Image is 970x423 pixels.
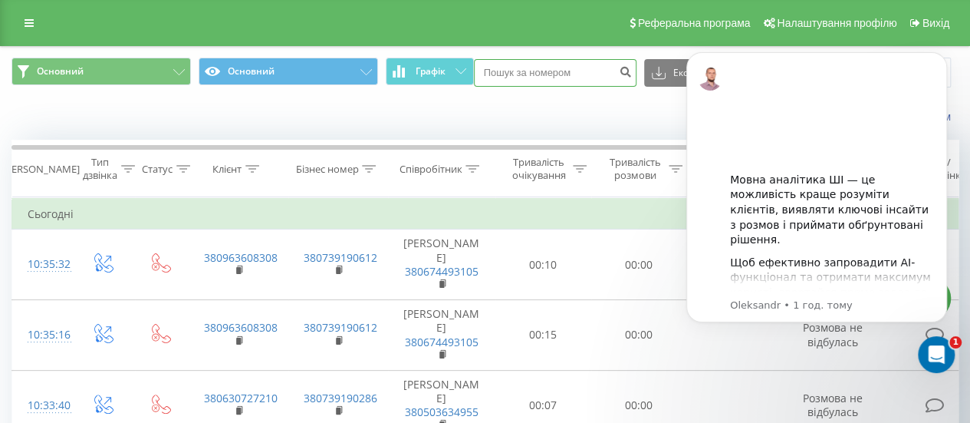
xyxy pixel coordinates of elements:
[638,17,751,29] span: Реферальна програма
[12,58,191,85] button: Основний
[212,163,242,176] div: Клієнт
[644,59,727,87] button: Експорт
[604,156,665,182] div: Тривалість розмови
[204,250,278,265] a: 380963608308
[388,300,495,371] td: [PERSON_NAME]
[663,29,970,382] iframe: Intercom notifications повідомлення
[199,58,378,85] button: Основний
[304,250,377,265] a: 380739190612
[304,320,377,335] a: 380739190612
[405,405,478,419] a: 380503634955
[495,230,591,300] td: 00:10
[37,65,84,78] span: Основний
[83,156,117,182] div: Тип дзвінка
[508,156,569,182] div: Тривалість очікування
[399,163,462,176] div: Співробітник
[416,66,446,77] span: Графік
[388,230,495,300] td: [PERSON_NAME]
[295,163,358,176] div: Бізнес номер
[142,163,173,176] div: Статус
[591,230,687,300] td: 00:00
[918,336,955,373] iframe: Intercom live chat
[495,300,591,371] td: 00:15
[405,335,478,349] a: 380674493105
[386,58,474,85] button: Графік
[949,336,962,349] span: 1
[28,391,58,421] div: 10:33:40
[304,391,377,405] a: 380739190286
[204,391,278,405] a: 380630727210
[777,17,896,29] span: Налаштування профілю
[28,320,58,350] div: 10:35:16
[922,17,949,29] span: Вихід
[591,300,687,371] td: 00:00
[204,320,278,335] a: 380963608308
[803,391,863,419] span: Розмова не відбулась
[2,163,80,176] div: [PERSON_NAME]
[474,59,636,87] input: Пошук за номером
[405,264,478,279] a: 380674493105
[28,250,58,279] div: 10:35:32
